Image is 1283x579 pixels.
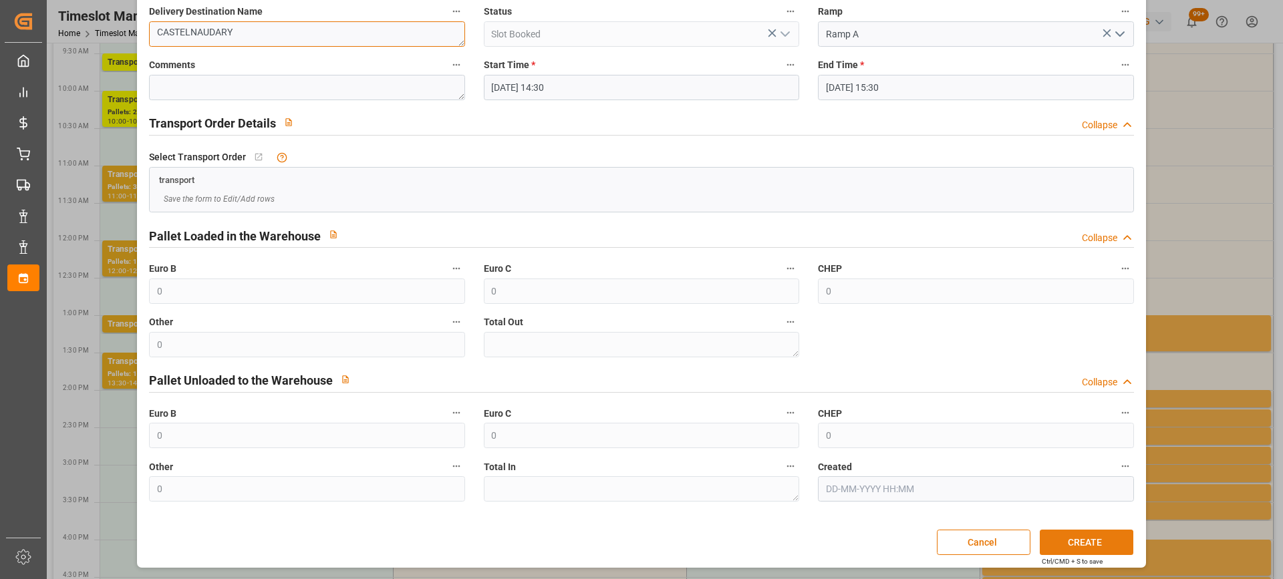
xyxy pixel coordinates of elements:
[1082,118,1117,132] div: Collapse
[1040,530,1133,555] button: CREATE
[1117,457,1134,475] button: Created
[484,262,511,276] span: Euro C
[774,24,795,45] button: open menu
[818,58,864,72] span: End Time
[149,262,176,276] span: Euro B
[164,193,275,205] span: Save the form to Edit/Add rows
[484,21,799,47] input: Type to search/select
[1082,231,1117,245] div: Collapse
[782,457,799,475] button: Total In
[782,3,799,20] button: Status
[149,371,333,389] h2: Pallet Unloaded to the Warehouse
[782,260,799,277] button: Euro C
[937,530,1030,555] button: Cancel
[448,56,465,73] button: Comments
[818,75,1133,100] input: DD-MM-YYYY HH:MM
[782,56,799,73] button: Start Time *
[149,114,276,132] h2: Transport Order Details
[159,174,194,184] a: transport
[818,21,1133,47] input: Type to search/select
[782,404,799,421] button: Euro C
[484,75,799,100] input: DD-MM-YYYY HH:MM
[1117,260,1134,277] button: CHEP
[448,404,465,421] button: Euro B
[484,58,535,72] span: Start Time
[276,110,301,135] button: View description
[818,460,852,474] span: Created
[484,460,516,474] span: Total In
[149,58,195,72] span: Comments
[448,3,465,20] button: Delivery Destination Name
[149,5,263,19] span: Delivery Destination Name
[149,407,176,421] span: Euro B
[1042,556,1103,566] div: Ctrl/CMD + S to save
[333,367,358,392] button: View description
[818,407,842,421] span: CHEP
[818,476,1133,502] input: DD-MM-YYYY HH:MM
[484,407,511,421] span: Euro C
[448,260,465,277] button: Euro B
[149,21,464,47] textarea: CASTELNAUDARY
[149,460,173,474] span: Other
[149,227,321,245] h2: Pallet Loaded in the Warehouse
[1082,375,1117,389] div: Collapse
[1117,404,1134,421] button: CHEP
[321,222,346,247] button: View description
[149,150,246,164] span: Select Transport Order
[1117,3,1134,20] button: Ramp
[149,315,173,329] span: Other
[818,262,842,276] span: CHEP
[448,313,465,331] button: Other
[1109,24,1129,45] button: open menu
[818,5,843,19] span: Ramp
[159,175,194,185] span: transport
[1117,56,1134,73] button: End Time *
[448,457,465,475] button: Other
[782,313,799,331] button: Total Out
[484,315,523,329] span: Total Out
[484,5,512,19] span: Status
